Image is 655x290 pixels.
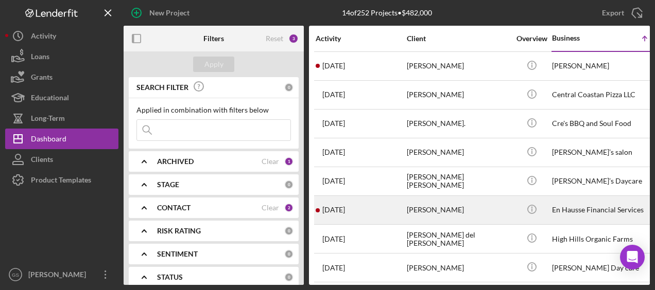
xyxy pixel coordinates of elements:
div: [PERSON_NAME]’s salon [552,139,655,166]
div: Product Templates [31,170,91,193]
b: STATUS [157,273,183,281]
div: Clear [262,157,279,166]
button: Long-Term [5,108,118,129]
div: 1 [284,157,294,166]
b: RISK RATING [157,227,201,235]
div: [PERSON_NAME] [407,81,510,108]
div: 3 [288,33,299,44]
button: Export [592,3,650,23]
div: Loans [31,46,49,69]
div: [PERSON_NAME] del [PERSON_NAME] [407,225,510,252]
div: Central Coastan Pizza LLC [552,81,655,108]
button: Grants [5,67,118,87]
div: [PERSON_NAME] [PERSON_NAME] [407,168,510,195]
div: Cre's BBQ and Soul Food [552,110,655,137]
div: 0 [284,83,294,92]
div: 0 [284,226,294,235]
div: [PERSON_NAME] [407,254,510,281]
div: En Hausse Financial Services [552,196,655,224]
time: 2025-03-11 17:28 [322,264,345,272]
div: Applied in combination with filters below [136,106,291,114]
b: STAGE [157,180,179,189]
button: New Project [124,3,200,23]
div: [PERSON_NAME] [26,264,93,287]
button: Product Templates [5,170,118,190]
div: 0 [284,180,294,189]
div: Apply [204,57,223,72]
time: 2025-08-07 21:53 [322,206,345,214]
div: Business [552,34,604,42]
text: GS [12,272,19,278]
div: [PERSON_NAME] [407,196,510,224]
div: Educational [31,87,69,111]
b: CONTACT [157,204,191,212]
div: Activity [31,26,56,49]
button: Loans [5,46,118,67]
button: Dashboard [5,129,118,149]
button: Educational [5,87,118,108]
b: SEARCH FILTER [136,83,188,92]
div: 2 [284,203,294,212]
time: 2025-06-16 18:03 [322,235,345,243]
time: 2025-07-24 17:57 [322,119,345,128]
div: Overview [512,34,551,43]
time: 2025-07-07 22:16 [322,62,345,70]
b: SENTIMENT [157,250,198,258]
div: Clients [31,149,53,172]
div: Grants [31,67,53,90]
b: ARCHIVED [157,157,194,166]
div: Export [602,3,624,23]
div: [PERSON_NAME] Day care [552,254,655,281]
button: Apply [193,57,234,72]
time: 2025-08-08 01:03 [322,90,345,99]
b: Filters [203,34,224,43]
div: [PERSON_NAME]’s Daycare [552,168,655,195]
div: Clear [262,204,279,212]
div: [PERSON_NAME]. [407,110,510,137]
div: [PERSON_NAME] [407,139,510,166]
div: Dashboard [31,129,66,152]
div: Reset [266,34,283,43]
button: Clients [5,149,118,170]
div: [PERSON_NAME] [552,52,655,80]
div: New Project [149,3,189,23]
div: Open Intercom Messenger [620,245,645,269]
div: High Hills Organic Farms [552,225,655,252]
div: Long-Term [31,108,65,131]
time: 2024-09-08 22:41 [322,177,345,185]
div: [PERSON_NAME] [407,52,510,80]
div: Client [407,34,510,43]
div: 0 [284,249,294,259]
time: 2024-10-08 05:05 [322,148,345,156]
button: GS[PERSON_NAME] [5,264,118,285]
button: Activity [5,26,118,46]
div: 0 [284,273,294,282]
div: Activity [316,34,406,43]
div: 14 of 252 Projects • $482,000 [342,9,432,17]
